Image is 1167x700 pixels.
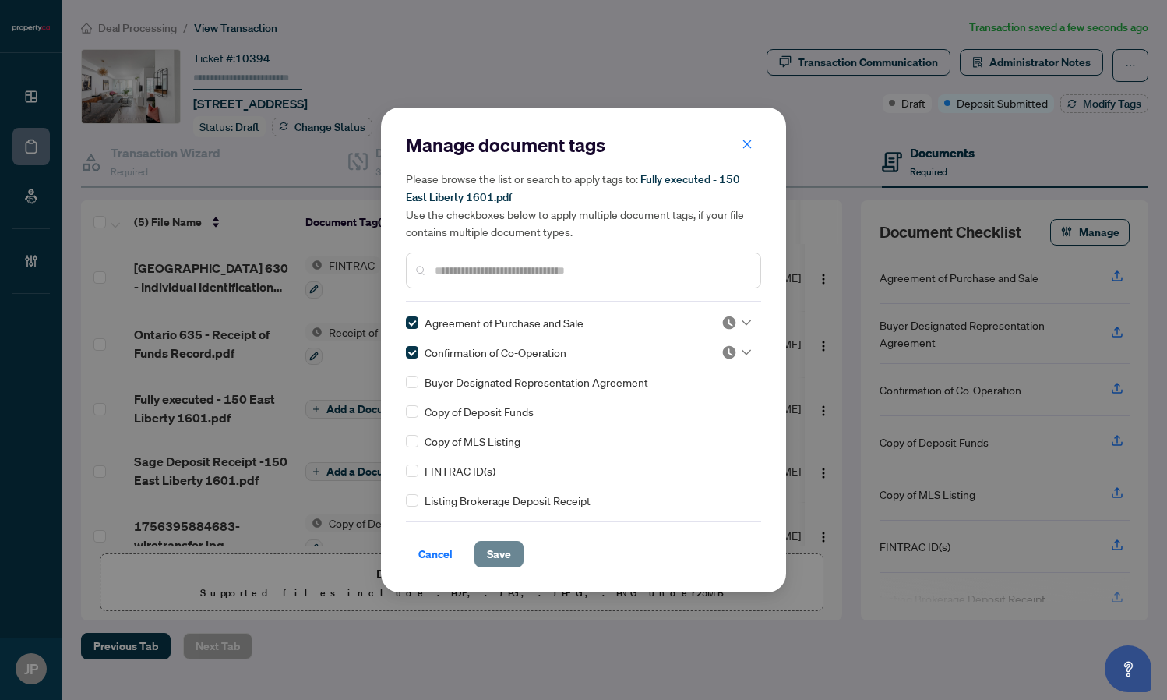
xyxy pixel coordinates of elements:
span: Save [487,542,511,567]
span: Pending Review [721,345,751,360]
span: close [742,139,753,150]
span: Listing Brokerage Deposit Receipt [425,492,591,509]
button: Save [474,541,524,567]
img: status [721,345,737,360]
span: Confirmation of Co-Operation [425,344,566,361]
span: FINTRAC ID(s) [425,462,495,479]
span: Buyer Designated Representation Agreement [425,373,648,391]
img: status [721,315,737,331]
button: Open asap [1105,645,1151,692]
h5: Please browse the list or search to apply tags to: Use the checkboxes below to apply multiple doc... [406,170,761,240]
button: Cancel [406,541,465,567]
span: Copy of Deposit Funds [425,403,534,420]
span: Pending Review [721,315,751,331]
span: Agreement of Purchase and Sale [425,314,583,331]
h2: Manage document tags [406,133,761,157]
span: Copy of MLS Listing [425,433,520,450]
span: Cancel [418,542,453,567]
